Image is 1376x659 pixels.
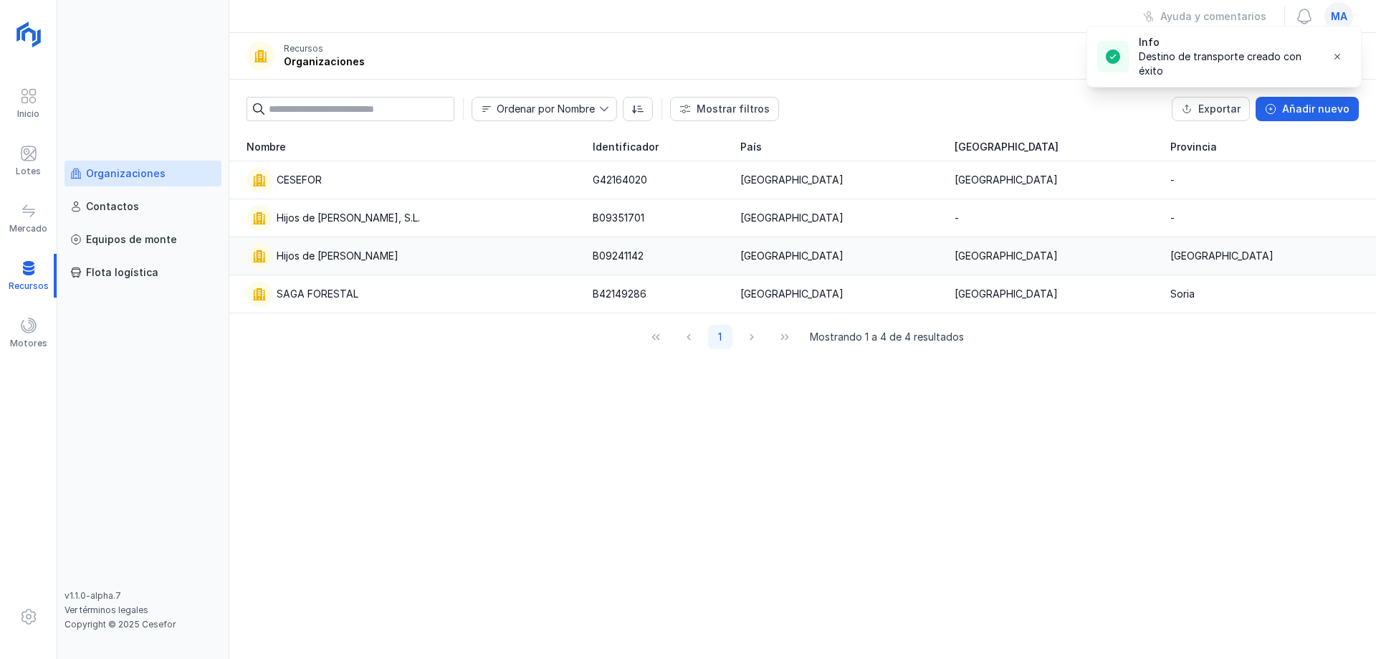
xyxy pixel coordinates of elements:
span: Nombre [472,98,599,120]
div: Organizaciones [284,54,365,69]
span: Identificador [593,140,659,154]
span: [GEOGRAPHIC_DATA] [955,140,1059,154]
span: ma [1331,9,1347,24]
div: G42164020 [593,173,647,187]
div: [GEOGRAPHIC_DATA] [1170,249,1274,263]
a: Equipos de monte [64,227,221,252]
div: Ayuda y comentarios [1160,9,1266,24]
div: Info [1139,35,1314,49]
div: [GEOGRAPHIC_DATA] [955,287,1058,301]
div: [GEOGRAPHIC_DATA] [955,173,1058,187]
div: [GEOGRAPHIC_DATA] [740,211,844,225]
div: Mostrar filtros [697,102,770,116]
a: Organizaciones [64,161,221,186]
div: CESEFOR [277,173,322,187]
div: Flota logística [86,265,158,280]
div: Hijos de [PERSON_NAME], S.L. [277,211,420,225]
div: Mercado [9,223,47,234]
div: Exportar [1198,102,1241,116]
div: Inicio [17,108,39,120]
div: v1.1.0-alpha.7 [64,590,221,602]
div: Ordenar por Nombre [497,104,595,114]
div: Hijos de [PERSON_NAME] [277,249,398,263]
div: Copyright © 2025 Cesefor [64,619,221,630]
div: [GEOGRAPHIC_DATA] [955,249,1058,263]
div: Equipos de monte [86,232,177,247]
div: Añadir nuevo [1282,102,1349,116]
span: Provincia [1170,140,1217,154]
button: Page 1 [708,325,732,349]
a: Flota logística [64,260,221,285]
div: SAGA FORESTAL [277,287,358,301]
button: Añadir nuevo [1256,97,1359,121]
div: - [1170,173,1175,187]
img: logoRight.svg [11,16,47,52]
div: [GEOGRAPHIC_DATA] [740,173,844,187]
div: Motores [10,338,47,349]
div: Recursos [284,43,323,54]
div: [GEOGRAPHIC_DATA] [740,249,844,263]
div: B09241142 [593,249,644,263]
div: B42149286 [593,287,646,301]
div: Destino de transporte creado con éxito [1139,49,1314,78]
div: B09351701 [593,211,644,225]
div: Organizaciones [86,166,166,181]
button: Exportar [1172,97,1250,121]
span: Mostrando 1 a 4 de 4 resultados [810,330,964,344]
div: Lotes [16,166,41,177]
button: Mostrar filtros [670,97,779,121]
div: Contactos [86,199,139,214]
a: Contactos [64,194,221,219]
span: País [740,140,762,154]
span: Nombre [247,140,286,154]
div: [GEOGRAPHIC_DATA] [740,287,844,301]
div: - [1170,211,1175,225]
a: Ver términos legales [64,605,148,615]
div: - [955,211,959,225]
button: Ayuda y comentarios [1134,4,1276,29]
div: Soria [1170,287,1195,301]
